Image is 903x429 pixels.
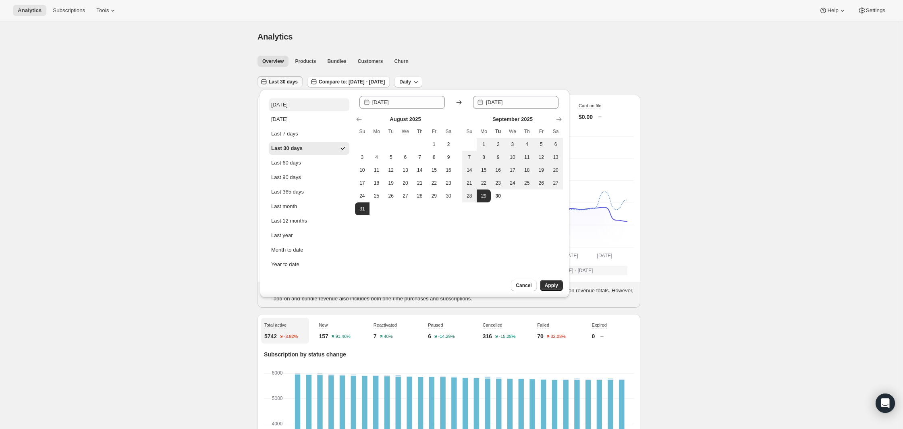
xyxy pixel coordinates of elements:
span: Products [295,58,316,65]
rect: New-1 7 [608,379,613,380]
span: 12 [387,167,395,173]
button: Month to date [269,244,349,256]
rect: New-1 12 [619,379,624,380]
rect: Expired-6 0 [619,373,624,374]
button: Saturday August 30 2025 [441,190,456,202]
button: [DATE] - [DATE] [547,266,627,275]
span: 20 [552,167,560,173]
text: 40% [384,334,392,339]
p: $0.00 [579,113,593,121]
button: Monday August 25 2025 [370,190,384,202]
span: 16 [494,167,502,173]
rect: Expired-6 0 [340,373,345,374]
span: Cancelled [483,323,502,327]
span: Customers [358,58,383,65]
button: Tuesday August 5 2025 [384,151,398,164]
span: 19 [538,167,546,173]
rect: New-1 4 [552,379,557,380]
button: Apply [540,280,563,291]
span: Card on file [579,103,601,108]
span: Expired [592,323,607,327]
button: Friday August 15 2025 [427,164,442,177]
rect: New-1 8 [485,377,490,379]
button: Friday August 1 2025 [427,138,442,151]
rect: Expired-6 0 [451,373,457,374]
button: Last 90 days [269,171,349,184]
button: Friday September 19 2025 [534,164,549,177]
rect: Expired-6 0 [295,373,300,374]
button: Last 365 days [269,185,349,198]
span: 31 [358,206,366,212]
span: 4 [373,154,381,160]
button: Thursday September 25 2025 [520,177,534,190]
text: [DATE] [563,253,578,258]
button: Friday August 29 2025 [427,190,442,202]
span: Churn [394,58,408,65]
text: 5000 [272,396,283,401]
span: Sa [444,128,453,135]
rect: Reactivated-2 1 [574,378,579,379]
div: Last 365 days [271,188,304,196]
span: Overview [262,58,284,65]
th: Friday [427,125,442,138]
span: 18 [373,180,381,186]
button: Saturday August 16 2025 [441,164,456,177]
span: Tu [387,128,395,135]
span: 14 [416,167,424,173]
rect: New-1 3 [429,376,434,377]
button: Tuesday August 19 2025 [384,177,398,190]
div: [DATE] [271,101,288,109]
button: Wednesday September 17 2025 [505,164,520,177]
span: 1 [430,141,438,148]
span: Compare to: [DATE] - [DATE] [319,79,385,85]
rect: Expired-6 0 [474,373,479,374]
button: Friday August 8 2025 [427,151,442,164]
rect: Expired-6 0 [407,373,412,374]
span: 28 [465,193,473,199]
button: Show previous month, July 2025 [353,114,365,125]
span: Help [827,7,838,14]
rect: Expired-6 0 [485,373,490,374]
button: Last 30 days [269,142,349,155]
span: 27 [552,180,560,186]
button: Saturday September 13 2025 [548,151,563,164]
th: Tuesday [384,125,398,138]
text: 4000 [272,421,283,427]
span: 23 [444,180,453,186]
button: Last 30 days [257,76,303,87]
span: Th [523,128,531,135]
rect: Expired-6 0 [496,373,501,374]
span: 15 [430,167,438,173]
span: Settings [866,7,885,14]
button: Sunday August 10 2025 [355,164,370,177]
button: Tuesday August 12 2025 [384,164,398,177]
rect: Expired-6 0 [563,373,569,374]
span: 27 [401,193,409,199]
button: Tuesday August 26 2025 [384,190,398,202]
rect: New-1 3 [529,378,535,379]
button: Help [814,5,851,16]
rect: Expired-6 0 [418,373,423,374]
span: 21 [416,180,424,186]
span: 11 [523,154,531,160]
button: Tools [91,5,122,16]
text: -14.29% [438,334,455,339]
span: 8 [480,154,488,160]
span: 25 [523,180,531,186]
rect: Expired-6 0 [328,373,334,374]
rect: New-1 3 [507,378,513,379]
button: [DATE] [269,113,349,126]
span: Mo [373,128,381,135]
span: 9 [494,154,502,160]
text: [DATE] [597,253,612,258]
span: 13 [401,167,409,173]
button: Cancel [511,280,536,291]
button: End of range Monday September 29 2025 [477,190,491,202]
button: Show next month, October 2025 [553,114,565,125]
rect: Expired-6 0 [384,373,390,374]
span: Last 30 days [269,79,298,85]
span: We [401,128,409,135]
button: Sunday August 3 2025 [355,151,370,164]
